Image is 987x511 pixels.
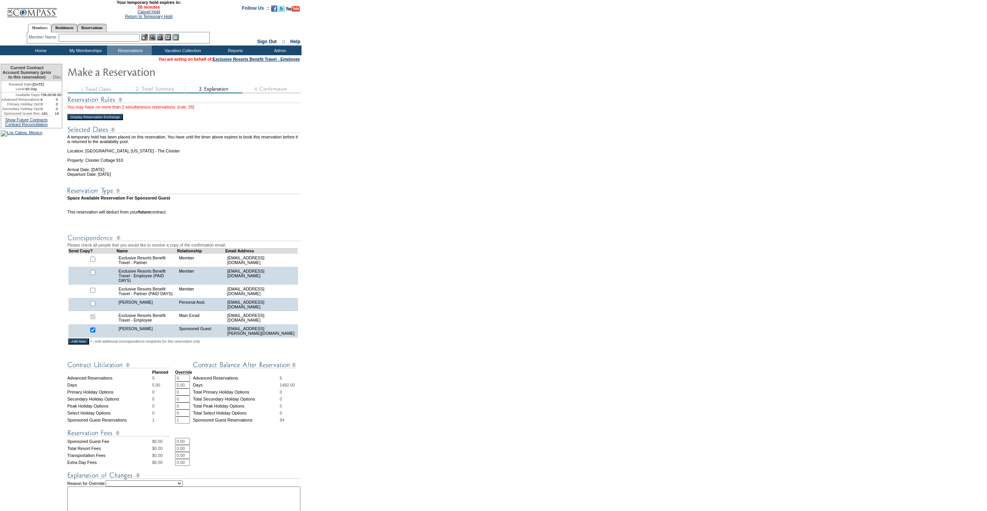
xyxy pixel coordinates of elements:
[141,34,148,40] img: b_edit.gif
[177,298,225,311] td: Personal Asst.
[213,57,300,61] a: Exclusive Resorts Benefit Travel - Employee
[225,298,298,311] td: [EMAIL_ADDRESS][DOMAIN_NAME]
[152,411,154,415] span: 0
[67,95,301,105] img: subTtlResRules.gif
[212,45,257,55] td: Reports
[242,5,270,14] td: Follow Us ::
[282,39,285,44] span: ::
[28,24,52,32] a: Members
[68,248,117,253] td: Send Copy?
[67,395,152,402] td: Secondary Holiday Options
[53,75,62,79] span: Disc.
[193,395,280,402] td: Total Secondary Holiday Options
[67,105,301,109] div: You may have no more than 2 simultaneous reservations. [rule: 26]
[257,45,302,55] td: Admin
[225,248,298,253] td: Email Address
[257,39,277,44] a: Sign Out
[67,428,170,438] img: Reservation Fees
[152,376,154,380] span: 0
[286,8,300,12] a: Subscribe to our YouTube Channel
[152,370,168,374] strong: Planned
[67,135,301,144] td: A temporary hold has been placed on this reservation. You have until the timer above expires to b...
[1,81,52,87] td: [DATE]
[193,409,280,416] td: Total Select Holiday Options
[152,459,175,466] td: $
[61,5,236,9] span: 28 minutes
[117,248,177,253] td: Name
[107,45,152,55] td: Reservations
[172,34,179,40] img: b_calculator.gif
[1,64,52,81] td: Current Contract Account Summary (prior to this reservation)
[40,97,52,102] td: 6
[67,459,152,466] td: Extra Day Fees
[152,438,175,445] td: $
[67,114,123,120] input: Display Reservation Exchange
[40,93,52,97] td: 738.00
[67,374,152,381] td: Advanced Reservations
[225,285,298,298] td: [EMAIL_ADDRESS][DOMAIN_NAME]
[67,452,152,459] td: Transportation Fees
[117,285,177,298] td: Exclusive Resorts Benefit Travel - Partner (PAID DAYS)
[152,45,212,55] td: Vacation Collection
[152,418,154,422] span: 1
[67,360,170,370] img: Contract Utilization
[1,93,40,97] td: Available Days:
[1,97,40,102] td: Advanced Reservations:
[16,87,26,91] span: Level:
[1,107,40,111] td: Secondary Holiday Opt:
[184,85,242,93] img: step3_state2.gif
[193,416,280,423] td: Sponsored Guest Reservations
[29,34,59,40] div: Member Name:
[242,85,301,93] img: step4_state1.gif
[117,324,177,338] td: [PERSON_NAME]
[52,102,62,107] td: 0
[154,439,163,444] span: 0.00
[1,130,42,136] img: Los Cabos, Mexico
[152,390,154,394] span: 0
[271,5,277,12] img: Become our fan on Facebook
[280,404,282,408] span: 0
[177,285,225,298] td: Member
[175,370,192,374] strong: Override
[1,87,52,93] td: 60 Day
[193,381,280,388] td: Days
[177,253,225,267] td: Member
[67,64,223,79] img: Make Reservation
[67,153,301,163] td: Property: Cloister Cottage 910
[290,39,300,44] a: Help
[40,111,52,116] td: -161
[279,8,285,12] a: Follow us on Twitter
[67,196,301,200] td: Space Available Reservation For Sponsored Guest
[51,24,77,32] a: Residences
[5,122,48,127] a: Contract Reconciliation
[67,416,152,423] td: Sponsored Guest Reservations
[67,409,152,416] td: Select Holiday Options
[77,24,107,32] a: Reservations
[225,311,298,324] td: [EMAIL_ADDRESS][DOMAIN_NAME]
[149,34,156,40] img: View
[286,6,300,12] img: Subscribe to our YouTube Channel
[165,34,171,40] img: Reservations
[280,397,282,401] span: 0
[67,243,226,247] span: Please check all people that you would like to receive a copy of the confirmation email.
[193,360,296,370] img: Contract Balance After Reservation
[177,324,225,338] td: Sponsored Guest
[154,460,163,465] span: 0.00
[177,311,225,324] td: Main Email
[117,253,177,267] td: Exclusive Resorts Benefit Travel - Partner
[177,267,225,285] td: Member
[40,102,52,107] td: 0
[225,253,298,267] td: [EMAIL_ADDRESS][DOMAIN_NAME]
[52,111,62,116] td: 19
[67,85,126,93] img: step1_state3.gif
[137,9,160,14] a: Cancel Hold
[117,267,177,285] td: Exclusive Resorts Benefit Travel - Employee (PAID DAYS)
[279,5,285,12] img: Follow us on Twitter
[157,34,163,40] img: Impersonate
[67,186,301,196] img: Reservation Type
[126,85,184,93] img: step2_state3.gif
[193,402,280,409] td: Total Peak Holiday Options
[7,2,57,17] img: Compass Home
[152,397,154,401] span: 0
[67,125,301,135] img: Reservation Dates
